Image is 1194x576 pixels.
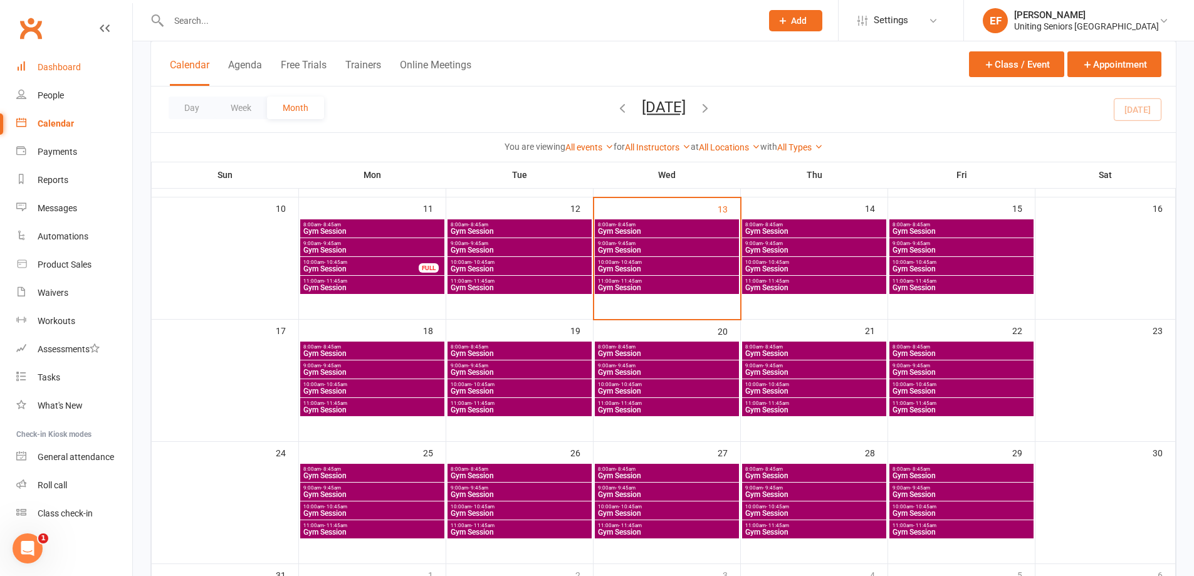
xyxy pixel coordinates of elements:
[913,382,936,387] span: - 10:45am
[892,504,1031,510] span: 10:00am
[745,259,884,265] span: 10:00am
[766,504,789,510] span: - 10:45am
[910,222,930,228] span: - 8:45am
[763,485,783,491] span: - 9:45am
[745,350,884,357] span: Gym Session
[450,523,589,528] span: 11:00am
[745,485,884,491] span: 9:00am
[910,241,930,246] span: - 9:45am
[321,222,341,228] span: - 8:45am
[321,241,341,246] span: - 9:45am
[763,241,783,246] span: - 9:45am
[892,491,1031,498] span: Gym Session
[16,471,132,500] a: Roll call
[38,401,83,411] div: What's New
[597,504,736,510] span: 10:00am
[766,401,789,406] span: - 11:45am
[597,228,736,235] span: Gym Session
[321,485,341,491] span: - 9:45am
[597,265,736,273] span: Gym Session
[468,241,488,246] span: - 9:45am
[324,523,347,528] span: - 11:45am
[303,241,442,246] span: 9:00am
[16,166,132,194] a: Reports
[597,523,736,528] span: 11:00am
[766,278,789,284] span: - 11:45am
[892,466,1031,472] span: 8:00am
[450,259,589,265] span: 10:00am
[303,246,442,254] span: Gym Session
[303,382,442,387] span: 10:00am
[892,265,1031,273] span: Gym Session
[865,442,888,463] div: 28
[570,320,593,340] div: 19
[865,320,888,340] div: 21
[446,162,594,188] th: Tue
[303,504,442,510] span: 10:00am
[450,387,589,395] span: Gym Session
[15,13,46,44] a: Clubworx
[303,472,442,479] span: Gym Session
[468,344,488,350] span: - 8:45am
[450,485,589,491] span: 9:00am
[303,228,442,235] span: Gym Session
[276,197,298,218] div: 10
[1012,197,1035,218] div: 15
[299,162,446,188] th: Mon
[597,510,736,517] span: Gym Session
[450,369,589,376] span: Gym Session
[597,246,736,254] span: Gym Session
[892,228,1031,235] span: Gym Session
[619,504,642,510] span: - 10:45am
[597,363,736,369] span: 9:00am
[597,401,736,406] span: 11:00am
[16,392,132,420] a: What's New
[597,472,736,479] span: Gym Session
[303,265,419,273] span: Gym Session
[324,278,347,284] span: - 11:45am
[597,387,736,395] span: Gym Session
[303,278,442,284] span: 11:00am
[892,241,1031,246] span: 9:00am
[910,485,930,491] span: - 9:45am
[745,222,884,228] span: 8:00am
[570,442,593,463] div: 26
[892,284,1031,291] span: Gym Session
[303,485,442,491] span: 9:00am
[718,320,740,341] div: 20
[597,278,736,284] span: 11:00am
[468,222,488,228] span: - 8:45am
[597,344,736,350] span: 8:00am
[763,344,783,350] span: - 8:45am
[619,278,642,284] span: - 11:45am
[38,90,64,100] div: People
[892,523,1031,528] span: 11:00am
[892,406,1031,414] span: Gym Session
[1153,442,1175,463] div: 30
[766,382,789,387] span: - 10:45am
[745,401,884,406] span: 11:00am
[760,142,777,152] strong: with
[450,528,589,536] span: Gym Session
[38,508,93,518] div: Class check-in
[303,491,442,498] span: Gym Session
[450,222,589,228] span: 8:00am
[1012,442,1035,463] div: 29
[16,81,132,110] a: People
[38,480,67,490] div: Roll call
[16,223,132,251] a: Automations
[471,259,495,265] span: - 10:45am
[419,263,439,273] div: FULL
[769,10,822,31] button: Add
[471,401,495,406] span: - 11:45am
[38,452,114,462] div: General attendance
[38,344,100,354] div: Assessments
[615,241,636,246] span: - 9:45am
[303,222,442,228] span: 8:00am
[450,472,589,479] span: Gym Session
[450,382,589,387] span: 10:00am
[597,350,736,357] span: Gym Session
[597,241,736,246] span: 9:00am
[745,528,884,536] span: Gym Session
[303,528,442,536] span: Gym Session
